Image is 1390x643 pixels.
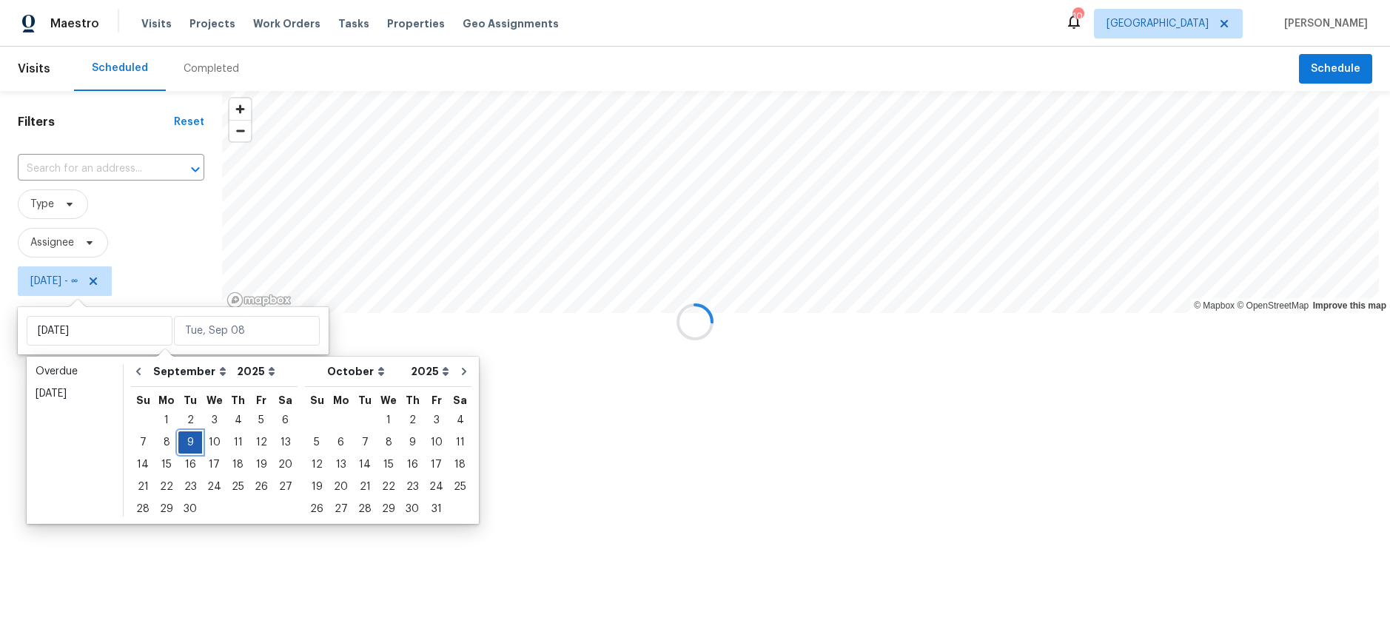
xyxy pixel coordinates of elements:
div: Sat Oct 18 2025 [449,454,471,476]
div: Thu Sep 18 2025 [226,454,249,476]
div: Tue Sep 30 2025 [178,498,202,520]
div: 28 [131,499,155,519]
div: [DATE] [36,386,114,401]
select: Year [407,360,453,383]
ul: Date picker shortcuts [30,360,119,520]
input: Tue, Sep 08 [174,316,320,346]
div: 22 [155,477,178,497]
div: Sun Sep 14 2025 [131,454,155,476]
div: 31 [424,499,449,519]
div: 6 [329,432,353,453]
abbr: Monday [333,395,349,405]
div: 22 [377,477,400,497]
div: Wed Sep 03 2025 [202,409,226,431]
div: Fri Oct 17 2025 [424,454,449,476]
div: 15 [377,454,400,475]
div: 1 [155,410,178,431]
abbr: Saturday [278,395,292,405]
div: Sat Sep 06 2025 [273,409,298,431]
abbr: Tuesday [184,395,197,405]
div: Tue Sep 09 2025 [178,431,202,454]
button: Zoom out [229,120,251,141]
div: 5 [249,410,273,431]
div: 12 [305,454,329,475]
abbr: Sunday [136,395,150,405]
div: Mon Oct 20 2025 [329,476,353,498]
abbr: Wednesday [207,395,223,405]
a: Mapbox homepage [226,292,292,309]
div: Thu Sep 04 2025 [226,409,249,431]
div: 13 [273,432,298,453]
div: Mon Sep 01 2025 [155,409,178,431]
div: Fri Oct 31 2025 [424,498,449,520]
div: Wed Oct 15 2025 [377,454,400,476]
div: 17 [424,454,449,475]
div: Sun Sep 28 2025 [131,498,155,520]
div: Thu Oct 09 2025 [400,431,424,454]
div: 2 [178,410,202,431]
div: Thu Sep 11 2025 [226,431,249,454]
div: 16 [400,454,424,475]
span: Zoom out [229,121,251,141]
abbr: Thursday [406,395,420,405]
div: Wed Oct 22 2025 [377,476,400,498]
div: 25 [449,477,471,497]
div: Sun Sep 07 2025 [131,431,155,454]
div: 8 [155,432,178,453]
div: Mon Oct 13 2025 [329,454,353,476]
div: 30 [400,499,424,519]
div: Wed Sep 24 2025 [202,476,226,498]
div: 4 [226,410,249,431]
div: Tue Oct 28 2025 [353,498,377,520]
button: Go to next month [453,357,475,386]
div: Fri Oct 03 2025 [424,409,449,431]
div: 26 [305,499,329,519]
div: Sat Sep 27 2025 [273,476,298,498]
button: Go to previous month [127,357,150,386]
div: Mon Sep 15 2025 [155,454,178,476]
div: Tue Oct 21 2025 [353,476,377,498]
div: 18 [449,454,471,475]
input: Start date [27,316,172,346]
div: 14 [353,454,377,475]
div: 11 [449,432,471,453]
div: Thu Oct 23 2025 [400,476,424,498]
div: Sat Oct 04 2025 [449,409,471,431]
div: 20 [273,454,298,475]
abbr: Sunday [310,395,324,405]
div: 15 [155,454,178,475]
select: Month [150,360,233,383]
div: 10 [202,432,226,453]
div: Wed Oct 01 2025 [377,409,400,431]
div: Fri Oct 10 2025 [424,431,449,454]
div: 28 [353,499,377,519]
div: Tue Sep 16 2025 [178,454,202,476]
div: Fri Sep 05 2025 [249,409,273,431]
div: Sat Sep 13 2025 [273,431,298,454]
div: 25 [226,477,249,497]
div: 12 [249,432,273,453]
button: Zoom in [229,98,251,120]
div: Sun Oct 26 2025 [305,498,329,520]
div: 27 [329,499,353,519]
div: 4 [449,410,471,431]
div: Sat Sep 20 2025 [273,454,298,476]
abbr: Wednesday [380,395,397,405]
div: Overdue [36,364,114,379]
div: Sun Sep 21 2025 [131,476,155,498]
div: 13 [329,454,353,475]
div: Thu Oct 16 2025 [400,454,424,476]
div: 10 [1072,9,1083,24]
div: 27 [273,477,298,497]
div: Fri Sep 19 2025 [249,454,273,476]
div: Wed Oct 08 2025 [377,431,400,454]
div: 2 [400,410,424,431]
abbr: Thursday [231,395,245,405]
abbr: Friday [256,395,266,405]
div: 9 [400,432,424,453]
div: Wed Sep 17 2025 [202,454,226,476]
div: Mon Oct 27 2025 [329,498,353,520]
div: Sun Oct 19 2025 [305,476,329,498]
div: 24 [424,477,449,497]
div: 29 [155,499,178,519]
